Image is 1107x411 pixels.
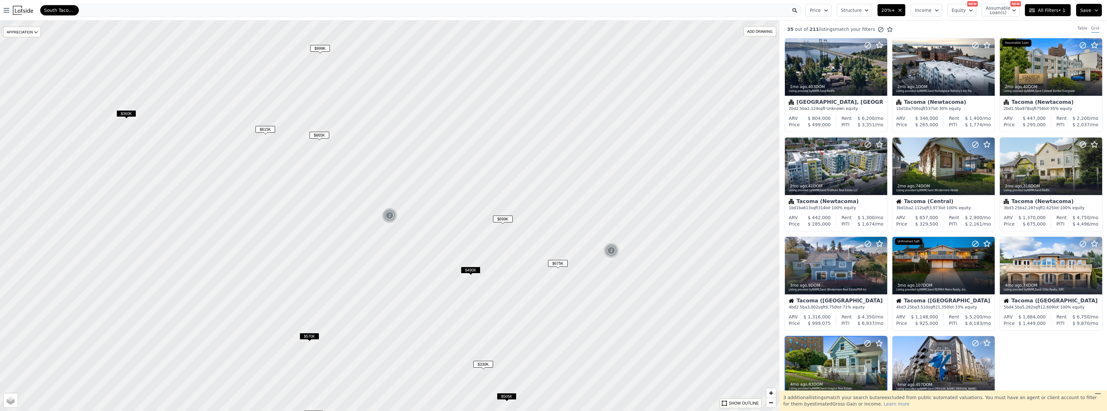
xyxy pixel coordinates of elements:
[804,206,811,210] span: 613
[852,214,883,221] div: /mo
[852,314,883,320] div: /mo
[256,126,275,133] span: $615K
[1073,116,1090,121] span: $ 2,200
[949,320,957,326] div: PITI
[1004,298,1009,303] img: House
[790,382,807,387] time: 2025-05-09 04:58
[896,382,991,387] div: , 457 DOM
[790,85,807,89] time: 2025-08-04 21:40
[789,106,883,111] div: 2 bd 2.5 ba sqft · Unknown equity
[898,85,915,89] time: 2025-08-01 00:00
[766,388,776,398] a: Zoom in
[1004,100,1098,106] div: Tacoma (Newtacoma)
[779,26,893,33] div: out of listings
[787,27,793,32] span: 35
[1019,215,1046,220] span: $ 1,370,000
[949,115,959,121] div: Rent
[892,237,994,331] a: 3mo ago,107DOMListing provided byNWMLSand RE/MAX Metro Realty, Inc.Unfinished SqftHouseTacoma ([G...
[1067,314,1098,320] div: /mo
[1004,183,1099,189] div: , 318 DOM
[473,361,493,370] div: $330K
[116,110,136,117] span: $360K
[1004,199,1098,205] div: Tacoma (Newtacoma)
[957,121,991,128] div: /mo
[805,4,831,16] button: Price
[896,183,991,189] div: , 74 DOM
[789,320,800,326] div: Price
[1004,205,1098,210] div: 3 bd 3.25 ba sqft lot · 100% equity
[858,116,875,121] span: $ 6,200
[310,132,329,141] div: $865K
[1004,100,1009,105] img: Condominium
[915,7,932,13] span: Income
[785,237,887,331] a: 3mo ago,9DOMListing provided byNWMLSand Windermere Real Estate/PSR IncHouseTacoma ([GEOGRAPHIC_DA...
[1023,122,1046,127] span: $ 295,000
[1004,221,1015,227] div: Price
[808,122,831,127] span: $ 499,000
[790,184,807,188] time: 2025-07-16 21:12
[898,382,915,387] time: 2025-03-31 07:21
[789,189,884,192] div: Listing provided by NWMLS and FirstPoint Real Estate LLC
[818,206,825,210] span: 314
[884,401,909,407] span: Learn more
[382,208,397,223] div: 2
[1056,320,1065,326] div: PITI
[1004,89,1099,93] div: Listing provided by NWMLS and Coldwell Banker Evergreen
[1065,121,1098,128] div: /mo
[959,214,991,221] div: /mo
[896,84,991,89] div: , 1 DOM
[850,121,883,128] div: /mo
[807,305,818,309] span: 3,002
[842,214,852,221] div: Rent
[965,122,982,127] span: $ 1,774
[300,333,319,342] div: $570K
[493,216,513,225] div: $699K
[898,184,915,188] time: 2025-07-08 18:26
[1073,321,1090,326] span: $ 9,870
[785,38,887,132] a: 1mo ago,403DOMListing provided byNWMLSand RedfinCondominium[GEOGRAPHIC_DATA], [GEOGRAPHIC_DATA]2b...
[1073,314,1090,319] span: $ 6,750
[911,4,942,16] button: Income
[1010,1,1021,6] div: NEW
[915,215,938,220] span: $ 657,000
[808,215,831,220] span: $ 442,000
[911,106,918,111] span: 700
[789,387,884,391] div: Listing provided by NWMLS and Imagine Real Estate
[881,7,895,13] span: 20%+
[1073,221,1090,227] span: $ 4,496
[1056,221,1065,227] div: PITI
[896,100,991,106] div: Tacoma (Newtacoma)
[789,89,884,93] div: Listing provided by NWMLS and Redfin
[1004,199,1009,204] img: Condominium
[1004,283,1099,288] div: , 74 DOM
[898,283,915,288] time: 2025-06-06 16:55
[1005,85,1022,89] time: 2025-07-30 17:54
[1019,314,1046,319] span: $ 1,884,000
[1022,305,1033,309] span: 5,282
[1037,106,1044,111] span: 756
[825,305,836,309] span: 9,750
[779,390,1107,411] div: 3 additional listing s match your search but are excluded from public automated valuations. You m...
[1004,214,1013,221] div: ARV
[841,7,861,13] span: Structure
[1056,115,1067,121] div: Rent
[915,221,938,227] span: $ 329,500
[957,221,991,227] div: /mo
[858,221,875,227] span: $ 1,674
[1056,314,1067,320] div: Rent
[896,387,991,391] div: Listing provided by NWMLS and [PERSON_NAME] [PERSON_NAME]
[1005,283,1022,288] time: 2025-05-15 16:25
[929,206,940,210] span: 3,973
[3,27,41,37] div: APPRECIATION
[1004,106,1098,111] div: 2 bd 1.5 ba sqft lot · 35% equity
[1004,320,1015,326] div: Price
[1004,189,1099,192] div: Listing provided by NWMLS and Redfin
[896,221,907,227] div: Price
[493,216,513,222] span: $699K
[896,283,991,288] div: , 107 DOM
[789,305,883,310] div: 4 bd 2.5 ba sqft lot · 71% equity
[4,393,18,407] a: Layers
[1076,4,1102,16] button: Save
[1023,116,1046,121] span: $ 447,000
[1004,121,1015,128] div: Price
